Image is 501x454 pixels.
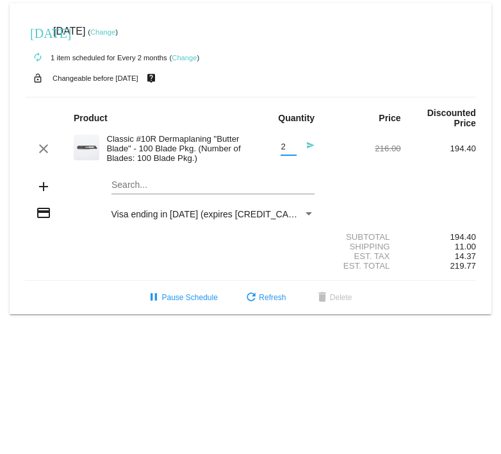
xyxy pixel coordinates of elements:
span: 219.77 [450,261,476,271]
a: Change [172,54,197,62]
img: dermaplanepro-10r-dermaplaning-blade-up-close.png [74,135,99,160]
input: Search... [111,180,315,190]
div: 194.40 [401,232,476,242]
mat-icon: refresh [243,290,259,306]
div: 194.40 [401,144,476,153]
span: 14.37 [455,251,476,261]
span: Delete [315,293,352,302]
div: Shipping [325,242,400,251]
strong: Product [74,113,108,123]
mat-icon: [DATE] [30,24,45,40]
mat-icon: add [36,179,51,194]
mat-select: Payment Method [111,209,315,219]
mat-icon: delete [315,290,330,306]
mat-icon: clear [36,141,51,156]
span: 11.00 [455,242,476,251]
button: Refresh [233,286,296,309]
button: Delete [304,286,363,309]
div: Est. Tax [325,251,400,261]
mat-icon: send [299,141,315,156]
mat-icon: lock_open [30,70,45,87]
span: Pause Schedule [146,293,217,302]
strong: Discounted Price [427,108,476,128]
mat-icon: live_help [144,70,159,87]
small: Changeable before [DATE] [53,74,138,82]
mat-icon: credit_card [36,205,51,221]
div: Subtotal [325,232,400,242]
div: Est. Total [325,261,400,271]
mat-icon: autorenew [30,50,45,65]
small: ( ) [88,28,118,36]
a: Change [90,28,115,36]
span: Refresh [243,293,286,302]
strong: Price [379,113,400,123]
small: ( ) [170,54,200,62]
strong: Quantity [278,113,315,123]
div: 216.00 [325,144,400,153]
div: Classic #10R Dermaplaning "Butter Blade" - 100 Blade Pkg. (Number of Blades: 100 Blade Pkg.) [100,134,250,163]
small: 1 item scheduled for Every 2 months [25,54,167,62]
button: Pause Schedule [136,286,227,309]
span: Visa ending in [DATE] (expires [CREDIT_CARD_DATA]) [111,209,334,219]
input: Quantity [281,142,297,152]
mat-icon: pause [146,290,161,306]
